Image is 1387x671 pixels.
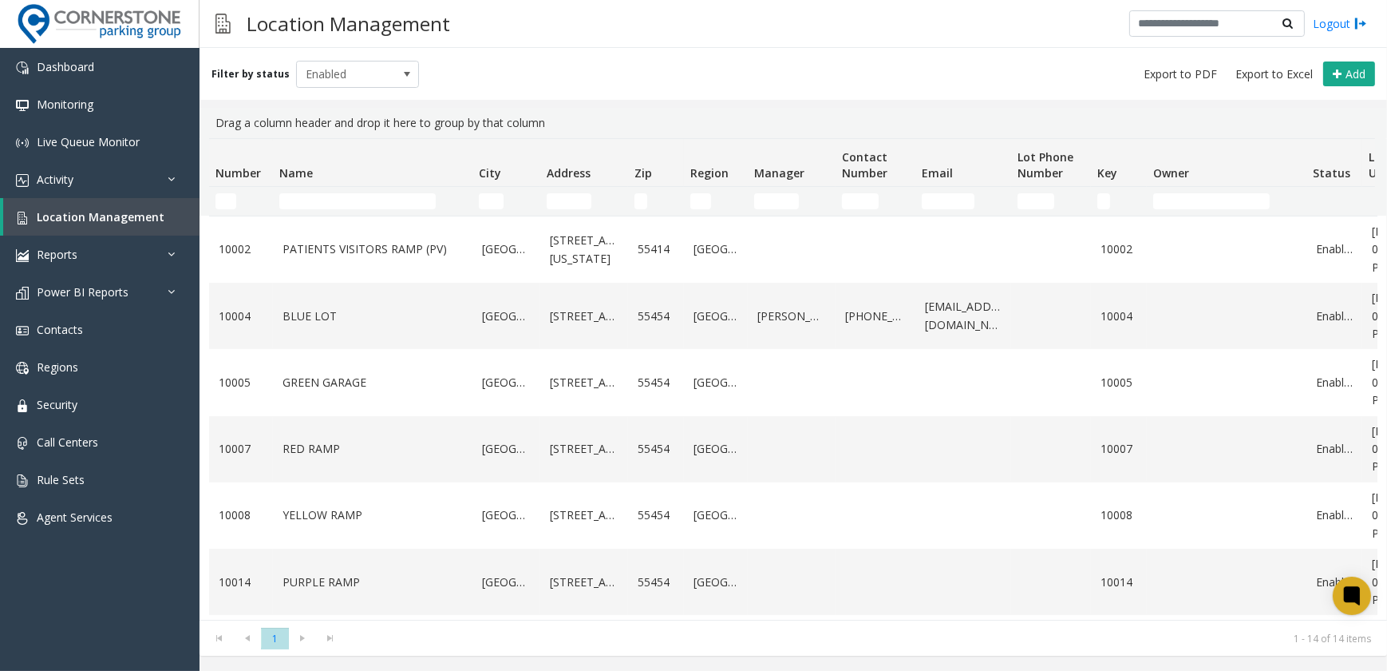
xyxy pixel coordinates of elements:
[1144,66,1217,82] span: Export to PDF
[283,574,463,591] a: PURPLE RAMP
[550,506,618,524] a: [STREET_ADDRESS]
[211,67,290,81] label: Filter by status
[754,165,804,181] span: Manager
[482,506,531,524] a: [GEOGRAPHIC_DATA]
[273,187,472,216] td: Name Filter
[219,308,263,325] a: 10004
[540,187,628,216] td: Address Filter
[638,240,674,258] a: 55414
[1101,574,1137,591] a: 10014
[261,628,289,649] span: Page 1
[219,240,263,258] a: 10002
[354,632,1371,645] kendo-pager-info: 1 - 14 of 14 items
[219,374,263,391] a: 10005
[16,99,29,112] img: 'icon'
[1306,187,1362,216] td: Status Filter
[1101,308,1137,325] a: 10004
[638,506,674,524] a: 55454
[1235,66,1313,82] span: Export to Excel
[550,308,618,325] a: [STREET_ADDRESS]
[1011,187,1091,216] td: Lot Phone Number Filter
[1153,165,1189,181] span: Owner
[1018,193,1054,209] input: Lot Phone Number Filter
[16,212,29,224] img: 'icon'
[219,440,263,458] a: 10007
[479,193,504,209] input: City Filter
[215,165,261,181] span: Number
[472,187,540,216] td: City Filter
[37,172,73,187] span: Activity
[16,287,29,300] img: 'icon'
[842,149,887,181] span: Contact Number
[16,249,29,262] img: 'icon'
[16,474,29,487] img: 'icon'
[1316,240,1353,258] a: Enabled
[1229,63,1319,85] button: Export to Excel
[37,322,83,337] span: Contacts
[547,193,591,209] input: Address Filter
[37,59,94,74] span: Dashboard
[550,574,618,591] a: [STREET_ADDRESS]
[1137,63,1223,85] button: Export to PDF
[1323,62,1375,87] button: Add
[628,187,684,216] td: Zip Filter
[1101,240,1137,258] a: 10002
[1313,15,1367,32] a: Logout
[283,440,463,458] a: RED RAMP
[215,193,236,209] input: Number Filter
[1018,149,1073,181] span: Lot Phone Number
[1316,374,1353,391] a: Enabled
[16,324,29,337] img: 'icon'
[693,240,738,258] a: [GEOGRAPHIC_DATA]
[1316,440,1353,458] a: Enabled
[1153,193,1270,209] input: Owner Filter
[757,308,826,325] a: [PERSON_NAME]
[37,359,78,375] span: Regions
[482,574,531,591] a: [GEOGRAPHIC_DATA]
[279,193,436,209] input: Name Filter
[925,298,1002,334] a: [EMAIL_ADDRESS][DOMAIN_NAME]
[283,240,463,258] a: PATIENTS VISITORS RAMP (PV)
[634,193,647,209] input: Zip Filter
[1097,165,1117,181] span: Key
[37,435,98,450] span: Call Centers
[638,374,674,391] a: 55454
[16,362,29,375] img: 'icon'
[638,308,674,325] a: 55454
[547,165,591,181] span: Address
[239,4,458,43] h3: Location Management
[219,506,263,524] a: 10008
[283,308,463,325] a: BLUE LOT
[37,247,77,262] span: Reports
[1097,193,1110,209] input: Key Filter
[283,506,463,524] a: YELLOW RAMP
[1101,440,1137,458] a: 10007
[3,198,200,236] a: Location Management
[16,399,29,412] img: 'icon'
[16,437,29,450] img: 'icon'
[479,165,501,181] span: City
[1101,506,1137,524] a: 10008
[693,374,738,391] a: [GEOGRAPHIC_DATA]
[1346,66,1365,81] span: Add
[550,374,618,391] a: [STREET_ADDRESS]
[638,574,674,591] a: 55454
[693,574,738,591] a: [GEOGRAPHIC_DATA]
[1316,308,1353,325] a: Enabled
[690,193,711,209] input: Region Filter
[693,506,738,524] a: [GEOGRAPHIC_DATA]
[37,397,77,412] span: Security
[922,165,953,181] span: Email
[922,193,974,209] input: Email Filter
[1306,139,1362,187] th: Status
[16,174,29,187] img: 'icon'
[482,374,531,391] a: [GEOGRAPHIC_DATA]
[1147,187,1306,216] td: Owner Filter
[37,134,140,149] span: Live Queue Monitor
[37,510,113,525] span: Agent Services
[748,187,836,216] td: Manager Filter
[842,193,879,209] input: Contact Number Filter
[219,574,263,591] a: 10014
[550,440,618,458] a: [STREET_ADDRESS]
[690,165,729,181] span: Region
